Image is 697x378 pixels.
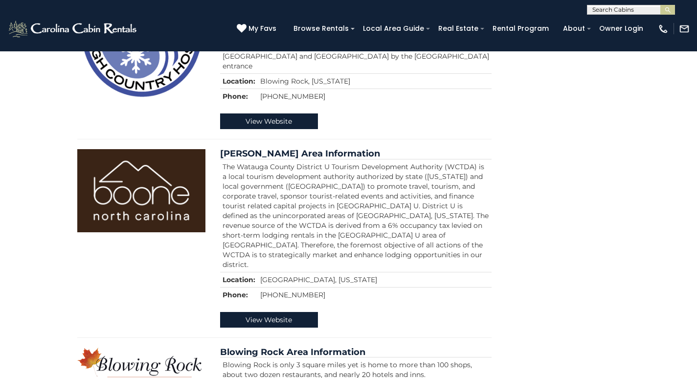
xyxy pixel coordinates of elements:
[223,77,255,86] strong: Location:
[679,23,690,34] img: mail-regular-white.png
[220,312,318,328] a: View Website
[258,272,492,287] td: [GEOGRAPHIC_DATA], [US_STATE]
[220,148,380,159] a: [PERSON_NAME] Area Information
[7,19,139,39] img: White-1-2.png
[289,21,354,36] a: Browse Rentals
[223,92,248,101] strong: Phone:
[258,89,492,104] td: [PHONE_NUMBER]
[594,21,648,36] a: Owner Login
[258,73,492,89] td: Blowing Rock, [US_STATE]
[248,23,276,34] span: My Favs
[658,23,669,34] img: phone-regular-white.png
[220,113,318,129] a: View Website
[223,275,255,284] strong: Location:
[237,23,279,34] a: My Favs
[358,21,429,36] a: Local Area Guide
[258,287,492,302] td: [PHONE_NUMBER]
[220,347,365,357] a: Blowing Rock Area Information
[558,21,590,36] a: About
[433,21,483,36] a: Real Estate
[77,149,205,232] img: Boone Area Information
[223,290,248,299] strong: Phone:
[220,159,492,272] td: The Watauga County District U Tourism Development Authority (WCTDA) is a local tourism developmen...
[488,21,554,36] a: Rental Program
